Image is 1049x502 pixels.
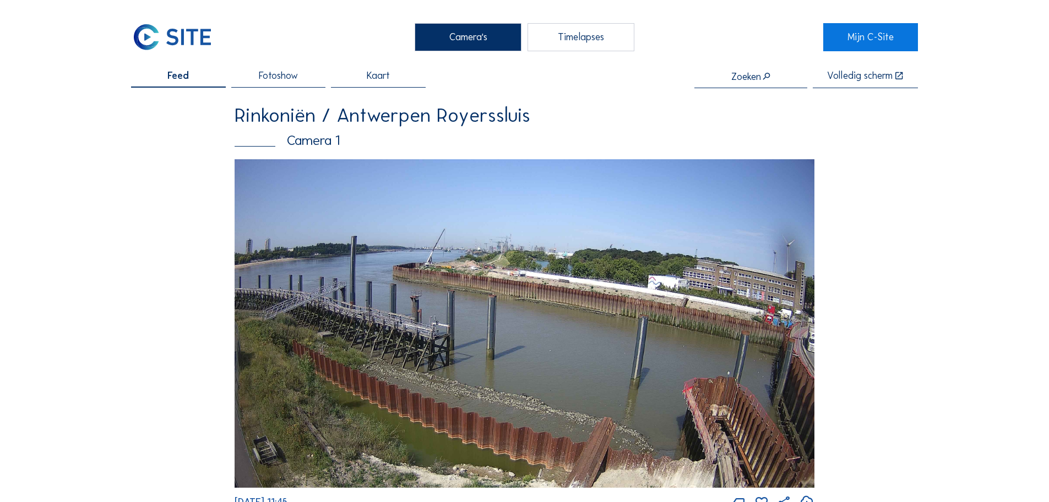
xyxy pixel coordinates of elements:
img: C-SITE Logo [131,23,214,51]
a: C-SITE Logo [131,23,225,51]
div: Volledig scherm [827,71,893,82]
span: Fotoshow [259,71,298,81]
img: Image [235,159,814,488]
div: Camera 1 [235,134,814,148]
span: Feed [167,71,189,81]
div: Camera's [415,23,521,51]
div: Timelapses [528,23,634,51]
div: Rinkoniën / Antwerpen Royerssluis [235,105,814,125]
a: Mijn C-Site [823,23,917,51]
span: Kaart [367,71,390,81]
